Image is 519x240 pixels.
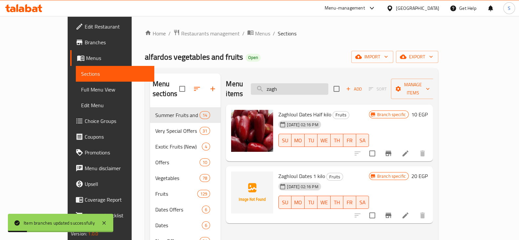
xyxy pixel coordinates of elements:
[278,110,331,119] span: Zaghloul Dates Half kilo
[153,79,180,99] h2: Menu sections
[331,134,343,147] button: TH
[415,146,430,161] button: delete
[85,117,149,125] span: Choice Groups
[145,50,243,64] span: alfardos vegetables and fruits
[81,70,149,78] span: Sections
[343,196,356,209] button: FR
[508,5,510,12] span: S
[76,97,154,113] a: Edit Menu
[155,190,197,198] span: Fruits
[70,129,154,145] a: Coupons
[273,30,275,37] li: /
[155,158,200,166] span: Offers
[247,29,270,38] a: Menus
[396,81,430,97] span: Manage items
[343,134,356,147] button: FR
[155,143,202,150] span: Exotic Fruits (New)
[81,101,149,109] span: Edit Menu
[359,136,366,145] span: SA
[71,230,87,238] span: Version:
[281,136,289,145] span: SU
[278,134,292,147] button: SU
[81,86,149,93] span: Full Menu View
[85,23,149,30] span: Edit Restaurant
[255,30,270,37] span: Menus
[325,4,365,12] div: Menu-management
[85,211,149,219] span: Grocery Checklist
[189,81,205,97] span: Sort sections
[294,136,302,145] span: MO
[200,128,210,134] span: 31
[307,198,315,207] span: TU
[356,134,369,147] button: SA
[401,53,433,61] span: export
[70,192,154,208] a: Coverage Report
[251,83,328,95] input: search
[320,136,328,145] span: WE
[305,196,317,209] button: TU
[155,174,200,182] div: Vegetables
[345,85,363,93] span: Add
[411,110,428,119] h6: 10 EGP
[70,50,154,66] a: Menus
[331,196,343,209] button: TH
[391,79,435,99] button: Manage items
[85,38,149,46] span: Branches
[231,171,273,213] img: Zaghloul Dates 1 kilo
[85,196,149,204] span: Coverage Report
[70,176,154,192] a: Upsell
[357,53,388,61] span: import
[351,51,393,63] button: import
[202,206,210,213] div: items
[70,19,154,34] a: Edit Restaurant
[246,54,261,62] div: Open
[327,173,343,181] span: Fruits
[155,221,202,229] div: Dates
[281,198,289,207] span: SU
[200,174,210,182] div: items
[150,107,221,123] div: Summer Fruits and Juice (New)14
[226,79,243,99] h2: Menu items
[200,159,210,166] span: 10
[356,196,369,209] button: SA
[411,171,428,181] h6: 20 EGP
[317,196,330,209] button: WE
[202,222,210,229] span: 6
[346,136,354,145] span: FR
[155,127,200,135] span: Very Special Offers
[200,111,210,119] div: items
[150,202,221,217] div: Dates Offers6
[173,29,240,38] a: Restaurants management
[396,51,438,63] button: export
[202,207,210,213] span: 6
[70,208,154,223] a: Grocery Checklist
[333,136,341,145] span: TH
[292,196,305,209] button: MO
[150,186,221,202] div: Fruits129
[242,30,245,37] li: /
[155,111,200,119] span: Summer Fruits and Juice (New)
[305,134,317,147] button: TU
[292,134,305,147] button: MO
[202,144,210,150] span: 4
[200,112,210,118] span: 14
[278,171,325,181] span: Zaghloul Dates 1 kilo
[359,198,366,207] span: SA
[317,134,330,147] button: WE
[150,139,221,154] div: Exotic Fruits (New)4
[380,146,396,161] button: Branch-specific-item
[401,211,409,219] a: Edit menu item
[70,34,154,50] a: Branches
[205,81,221,97] button: Add section
[145,30,166,37] a: Home
[278,196,292,209] button: SU
[294,198,302,207] span: MO
[415,208,430,223] button: delete
[375,111,408,118] span: Branch specific
[24,219,95,227] div: Item branches updated successfully
[346,198,354,207] span: FR
[343,84,364,94] span: Add item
